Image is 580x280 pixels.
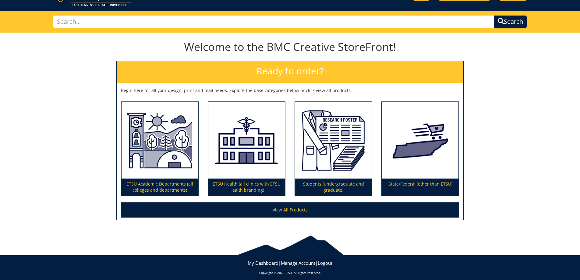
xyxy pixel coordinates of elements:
button: Search [494,15,527,28]
h1: Welcome to the BMC Creative StoreFront! [116,41,464,53]
img: State/Federal (other than ETSU) [382,102,458,179]
input: Search... [53,15,494,28]
a: Logout [318,260,332,266]
p: ETSU Academic Departments (all colleges and departments) [122,179,198,196]
a: State/Federal (other than ETSU) [382,102,458,196]
a: View All Products [121,202,459,218]
a: ETSU Academic Departments (all colleges and departments) [122,102,198,196]
a: ETSU Health (all clinics with ETSU Health branding) [208,102,285,196]
a: Students (undergraduate and graduate) [295,102,372,196]
p: Students (undergraduate and graduate) [295,179,372,196]
a: Manage Account [281,260,315,266]
img: Students (undergraduate and graduate) [295,102,372,179]
img: ETSU Health (all clinics with ETSU Health branding) [208,102,285,179]
p: ETSU Health (all clinics with ETSU Health branding) [208,179,285,196]
h2: Ready to order? [117,61,463,83]
a: My Dashboard [248,260,278,266]
p: State/Federal (other than ETSU) [382,179,458,196]
img: ETSU Academic Departments (all colleges and departments) [122,102,198,179]
p: Begin here for all your design, print and mail needs. Explore the base categories below or click ... [121,87,459,94]
a: ETSU [285,271,292,275]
